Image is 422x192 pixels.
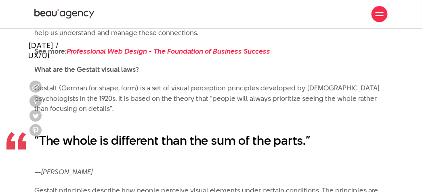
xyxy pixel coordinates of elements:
font: [PERSON_NAME] [41,167,92,177]
font: — [35,167,41,177]
font: “The whole is different than the sum of the parts.” [34,131,311,149]
font: Gestalt (German for shape, form) is a set of visual perception principles developed by [DEMOGRAPH... [34,83,380,113]
a: Professional Web Design - The Foundation of Business Success [67,46,270,56]
font: What are the Gestalt visual laws? [34,65,139,74]
font: See more: [34,46,67,56]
